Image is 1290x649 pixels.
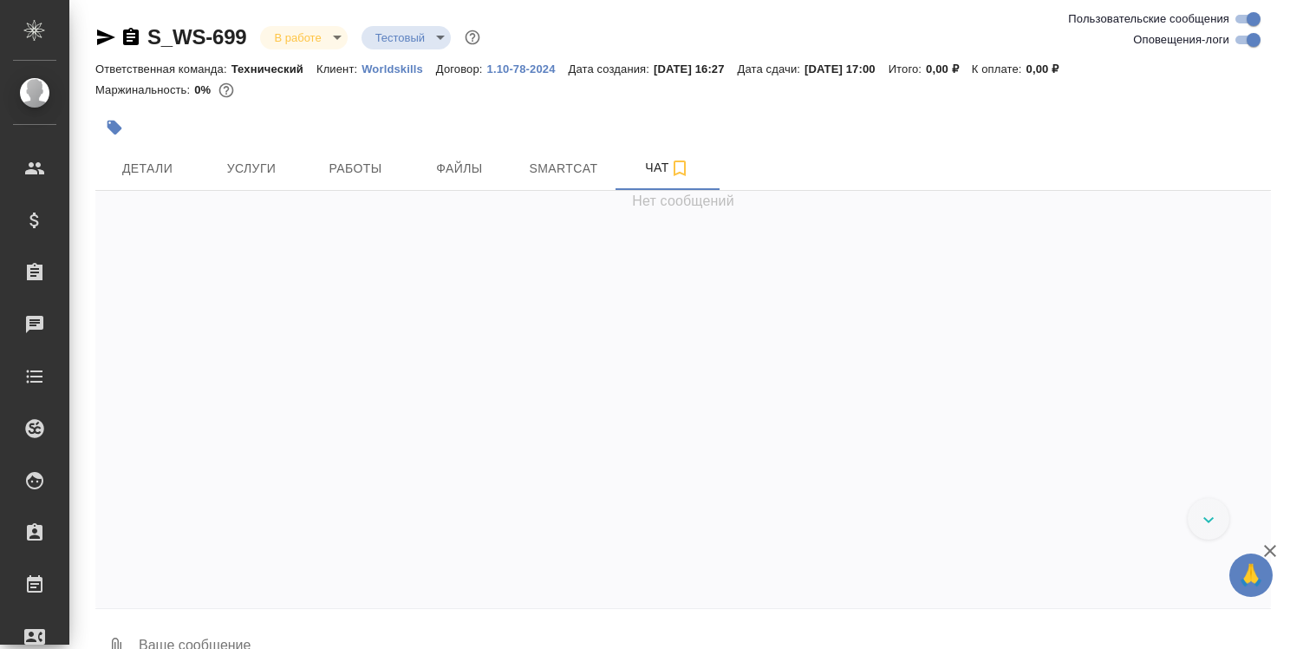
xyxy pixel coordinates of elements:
button: В работе [269,30,326,45]
span: Пользовательские сообщения [1068,10,1229,28]
p: Технический [231,62,316,75]
span: Нет сообщений [632,191,734,212]
span: 🙏 [1236,557,1266,593]
div: В работе [362,26,452,49]
p: Маржинальность: [95,83,194,96]
span: Детали [106,158,189,180]
p: Дата создания: [569,62,654,75]
a: 1.10-78-2024 [487,61,569,75]
p: [DATE] 17:00 [805,62,889,75]
p: Клиент: [316,62,362,75]
div: В работе [260,26,347,49]
p: [DATE] 16:27 [654,62,738,75]
button: 🙏 [1229,554,1273,597]
span: Чат [626,157,709,179]
button: Тестовый [370,30,431,45]
p: Worldskills [362,62,436,75]
p: К оплате: [972,62,1026,75]
button: Скопировать ссылку [121,27,141,48]
button: Доп статусы указывают на важность/срочность заказа [461,26,484,49]
a: Worldskills [362,61,436,75]
p: Ответственная команда: [95,62,231,75]
button: 954.00 RUB; [215,79,238,102]
button: Скопировать ссылку для ЯМессенджера [95,27,116,48]
p: 0,00 ₽ [1026,62,1072,75]
span: Работы [314,158,397,180]
span: Оповещения-логи [1133,31,1229,49]
p: Дата сдачи: [738,62,805,75]
span: Smartcat [522,158,605,180]
p: 0% [194,83,215,96]
svg: Подписаться [669,158,690,179]
button: Добавить тэг [95,108,134,147]
p: Итого: [889,62,926,75]
p: 1.10-78-2024 [487,62,569,75]
span: Услуги [210,158,293,180]
span: Файлы [418,158,501,180]
a: S_WS-699 [147,25,246,49]
p: 0,00 ₽ [926,62,972,75]
p: Договор: [436,62,487,75]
